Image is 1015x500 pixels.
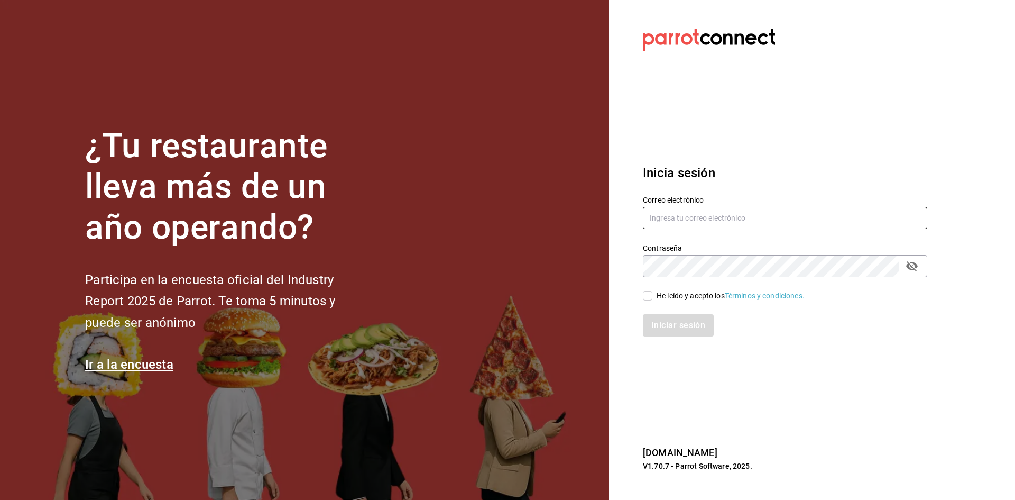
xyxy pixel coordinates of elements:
[643,207,927,229] input: Ingresa tu correo electrónico
[657,290,805,302] div: He leído y acepto los
[643,447,717,458] a: [DOMAIN_NAME]
[643,244,927,252] label: Contraseña
[85,126,371,248] h1: ¿Tu restaurante lleva más de un año operando?
[903,257,921,275] button: passwordField
[725,292,805,300] a: Términos y condiciones.
[643,461,927,471] p: V1.70.7 - Parrot Software, 2025.
[85,269,371,334] h2: Participa en la encuesta oficial del Industry Report 2025 de Parrot. Te toma 5 minutos y puede se...
[85,357,173,372] a: Ir a la encuesta
[643,196,927,204] label: Correo electrónico
[643,163,927,183] h3: Inicia sesión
